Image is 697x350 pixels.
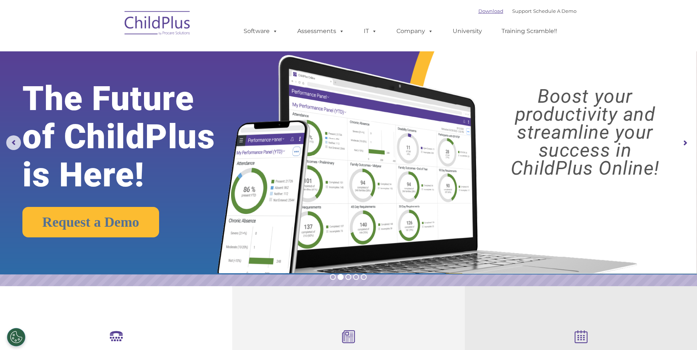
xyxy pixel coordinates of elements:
a: Training Scramble!! [494,24,564,39]
rs-layer: The Future of ChildPlus is Here! [22,80,245,194]
a: Support [512,8,532,14]
a: Schedule A Demo [533,8,576,14]
a: Download [478,8,503,14]
a: Request a Demo [22,207,159,237]
a: IT [356,24,384,39]
font: | [478,8,576,14]
img: ChildPlus by Procare Solutions [121,6,194,43]
rs-layer: Boost your productivity and streamline your success in ChildPlus Online! [482,87,689,177]
span: Last name [102,48,125,54]
a: Software [236,24,285,39]
a: Company [389,24,441,39]
a: Assessments [290,24,352,39]
a: University [445,24,489,39]
button: Cookies Settings [7,328,25,346]
span: Phone number [102,79,133,84]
